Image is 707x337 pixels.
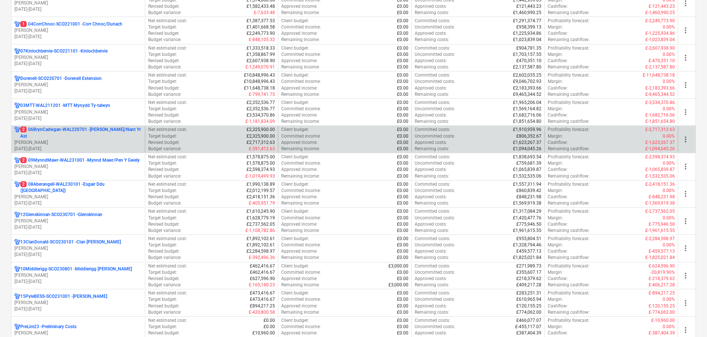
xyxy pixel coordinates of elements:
p: £9,046,702.93 [513,78,541,85]
p: Dorenell-SCO220701 - Dorenell Extension [20,75,102,82]
p: Approved income : [281,30,317,37]
p: Committed costs : [415,72,450,78]
p: £1,291,374.77 [513,18,541,24]
p: 06BrynCadwgan-WAL220701 - [PERSON_NAME]/Nant Yr Ast [20,127,142,139]
p: £0.00 [397,51,408,58]
p: £1,333,518.33 [247,45,275,51]
div: Dorenell-SCO220701 -Dorenell Extension[PERSON_NAME][DATE]-[DATE] [14,75,142,94]
p: £0.00 [397,10,408,16]
div: 15PyleBESS-SCO231001 -[PERSON_NAME][PERSON_NAME][DATE]-[DATE] [14,293,142,312]
p: £0.00 [397,72,408,78]
p: Margin : [548,24,563,30]
p: £2,717,312.63 [247,139,275,146]
p: Approved income : [281,139,317,146]
p: [DATE] - [DATE] [14,34,142,40]
p: [PERSON_NAME] [14,82,142,88]
p: Budget variance : [148,10,181,16]
p: Remaining income : [281,146,320,152]
p: Committed income : [281,160,321,166]
div: Project has multi currencies enabled [14,181,20,194]
p: Committed income : [281,24,321,30]
p: £958,399.13 [516,24,541,30]
span: more_vert [681,217,690,226]
p: Uncommitted costs : [415,133,455,139]
p: £1,965,206.04 [513,100,541,106]
p: £2,602,035.25 [513,72,541,78]
span: 2 [20,181,27,187]
p: Target budget : [148,160,177,166]
p: £1,910,959.96 [513,127,541,133]
iframe: Chat Widget [670,301,707,337]
p: £-2,598,374.93 [645,154,675,160]
p: Revised budget : [148,85,180,91]
p: £470,351.10 [516,58,541,64]
p: Profitability forecast : [548,100,589,106]
p: [DATE] - [DATE] [14,88,142,94]
p: £1,532,535.06 [513,173,541,179]
p: Approved costs : [415,166,447,173]
div: Project has multi currencies enabled [14,266,20,272]
p: Committed income : [281,51,321,58]
p: £2,183,393.66 [513,85,541,91]
p: [DATE] - [DATE] [14,306,142,312]
div: 03MTT-WAL211201 -MTT Mynydd Ty-talwyn[PERSON_NAME][DATE]-[DATE] [14,102,142,121]
p: Client budget : [281,18,309,24]
p: Approved costs : [415,139,447,146]
p: Revised budget : [148,139,180,146]
p: £0.00 [397,30,408,37]
p: £-1,532,535.06 [645,173,675,179]
p: Cashflow : [548,85,568,91]
p: 15PyleBESS-SCO231001 - [PERSON_NAME] [20,293,107,300]
p: Committed costs : [415,127,450,133]
p: Client budget : [281,100,309,106]
span: more_vert [681,26,690,35]
p: £11,648,738.18 [244,85,275,91]
p: £2,325,900.00 [247,133,275,139]
p: £3,534,370.86 [247,112,275,118]
p: £1,358,867.99 [247,51,275,58]
p: £1,682,716.06 [513,112,541,118]
div: Project has multi currencies enabled [14,157,20,164]
p: £-391,412.63 [249,146,275,152]
p: £1,225,934.86 [513,30,541,37]
p: £1,065,839.87 [513,166,541,173]
p: £-1,623,267.37 [645,139,675,146]
p: £2,598,374.93 [247,166,275,173]
p: £-799,741.75 [249,91,275,98]
div: Project has multi currencies enabled [14,324,20,330]
p: £2,607,938.90 [247,58,275,64]
p: Net estimated cost : [148,72,187,78]
p: [DATE] - [DATE] [14,6,142,13]
p: £-1,249,070.91 [245,64,275,70]
p: £0.00 [397,85,408,91]
p: Uncommitted costs : [415,24,455,30]
div: Project has multi currencies enabled [14,212,20,218]
p: £0.00 [397,146,408,152]
p: Approved costs : [415,112,447,118]
p: Margin : [548,78,563,85]
p: £0.00 [397,64,408,70]
p: £-2,249,773.90 [645,18,675,24]
p: £10,848,996.43 [244,72,275,78]
p: £0.00 [397,181,408,188]
p: [PERSON_NAME] [14,272,142,279]
p: 0.00% [663,160,675,166]
p: £-1,460,990.25 [645,10,675,16]
p: £-1,094,045.26 [645,146,675,152]
p: £1,023,839.04 [513,37,541,43]
p: 0.00% [663,51,675,58]
div: 209MynndMawr-WAL231001 -Mynnd Mawr/Pen Y Gwely[PERSON_NAME][DATE]-[DATE] [14,157,142,176]
p: Committed costs : [415,100,450,106]
p: Approved costs : [415,30,447,37]
p: Target budget : [148,51,177,58]
p: £-2,137,587.80 [645,64,675,70]
p: Revised budget : [148,3,180,10]
span: 2 [20,157,27,163]
p: £-1,019,499.93 [245,173,275,179]
p: Budget variance : [148,118,181,125]
div: Project has multi currencies enabled [14,75,20,82]
p: Remaining costs : [415,64,449,70]
p: 13ClanDonald-SCO230101 - Clan [PERSON_NAME] [20,239,121,245]
p: £2,249,773.90 [247,30,275,37]
p: Approved costs : [415,58,447,64]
